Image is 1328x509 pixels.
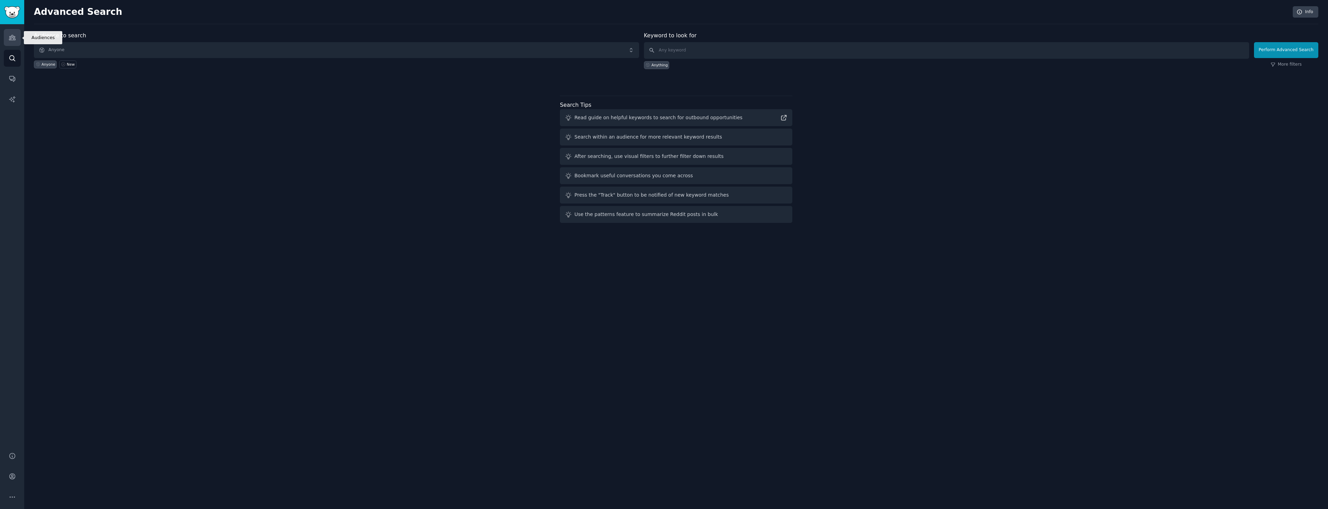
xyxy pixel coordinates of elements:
div: Search within an audience for more relevant keyword results [574,133,722,141]
button: Perform Advanced Search [1254,42,1318,58]
button: Anyone [34,42,639,58]
div: Use the patterns feature to summarize Reddit posts in bulk [574,211,718,218]
a: New [59,60,76,68]
div: Anyone [41,62,55,67]
label: Search Tips [560,102,591,108]
div: Bookmark useful conversations you come across [574,172,693,179]
div: Anything [652,63,668,67]
label: Audience to search [34,32,86,39]
a: More filters [1271,62,1302,68]
div: After searching, use visual filters to further filter down results [574,153,723,160]
label: Keyword to look for [644,32,697,39]
a: Info [1293,6,1318,18]
div: Press the "Track" button to be notified of new keyword matches [574,191,729,199]
img: GummySearch logo [4,6,20,18]
h2: Advanced Search [34,7,1289,18]
div: New [67,62,75,67]
div: Read guide on helpful keywords to search for outbound opportunities [574,114,743,121]
input: Any keyword [644,42,1249,59]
